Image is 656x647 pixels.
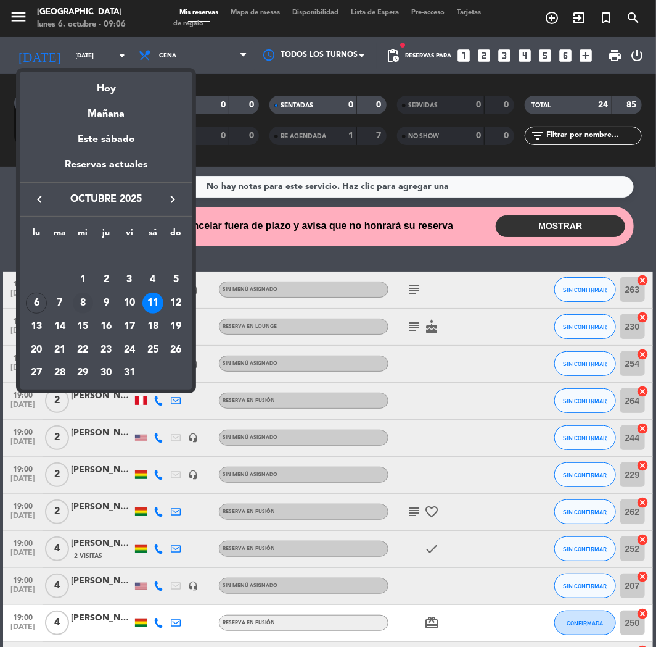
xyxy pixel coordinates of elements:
[142,270,163,291] div: 4
[118,361,141,385] td: 31 de octubre de 2025
[20,97,192,122] div: Mañana
[25,338,48,362] td: 20 de octubre de 2025
[119,362,140,383] div: 31
[119,340,140,361] div: 24
[96,270,117,291] div: 2
[73,270,94,291] div: 1
[48,338,72,362] td: 21 de octubre de 2025
[162,191,184,207] button: keyboard_arrow_right
[119,316,140,337] div: 17
[165,192,180,207] i: keyboard_arrow_right
[49,340,70,361] div: 21
[142,316,163,337] div: 18
[26,340,47,361] div: 20
[96,340,117,361] div: 23
[72,315,95,338] td: 15 de octubre de 2025
[51,191,162,207] span: octubre 2025
[141,269,165,292] td: 4 de octubre de 2025
[94,269,118,292] td: 2 de octubre de 2025
[118,269,141,292] td: 3 de octubre de 2025
[49,293,70,314] div: 7
[49,316,70,337] div: 14
[26,316,47,337] div: 13
[94,291,118,315] td: 9 de octubre de 2025
[165,226,188,245] th: domingo
[25,226,48,245] th: lunes
[94,338,118,362] td: 23 de octubre de 2025
[165,291,188,315] td: 12 de octubre de 2025
[49,362,70,383] div: 28
[96,316,117,337] div: 16
[96,362,117,383] div: 30
[73,362,94,383] div: 29
[20,157,192,182] div: Reservas actuales
[118,315,141,338] td: 17 de octubre de 2025
[118,226,141,245] th: viernes
[96,293,117,314] div: 9
[25,245,187,269] td: OCT.
[28,191,51,207] button: keyboard_arrow_left
[48,361,72,385] td: 28 de octubre de 2025
[72,338,95,362] td: 22 de octubre de 2025
[165,340,186,361] div: 26
[94,226,118,245] th: jueves
[141,226,165,245] th: sábado
[20,122,192,157] div: Este sábado
[165,315,188,338] td: 19 de octubre de 2025
[72,361,95,385] td: 29 de octubre de 2025
[72,291,95,315] td: 8 de octubre de 2025
[25,361,48,385] td: 27 de octubre de 2025
[165,293,186,314] div: 12
[119,270,140,291] div: 3
[48,315,72,338] td: 14 de octubre de 2025
[142,340,163,361] div: 25
[26,293,47,314] div: 6
[73,293,94,314] div: 8
[118,291,141,315] td: 10 de octubre de 2025
[165,338,188,362] td: 26 de octubre de 2025
[142,293,163,314] div: 11
[72,226,95,245] th: miércoles
[119,293,140,314] div: 10
[48,291,72,315] td: 7 de octubre de 2025
[48,226,72,245] th: martes
[118,338,141,362] td: 24 de octubre de 2025
[32,192,47,207] i: keyboard_arrow_left
[26,362,47,383] div: 27
[94,315,118,338] td: 16 de octubre de 2025
[73,316,94,337] div: 15
[165,316,186,337] div: 19
[20,72,192,97] div: Hoy
[165,270,186,291] div: 5
[94,361,118,385] td: 30 de octubre de 2025
[141,338,165,362] td: 25 de octubre de 2025
[141,315,165,338] td: 18 de octubre de 2025
[25,315,48,338] td: 13 de octubre de 2025
[25,291,48,315] td: 6 de octubre de 2025
[165,269,188,292] td: 5 de octubre de 2025
[141,291,165,315] td: 11 de octubre de 2025
[72,269,95,292] td: 1 de octubre de 2025
[73,340,94,361] div: 22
